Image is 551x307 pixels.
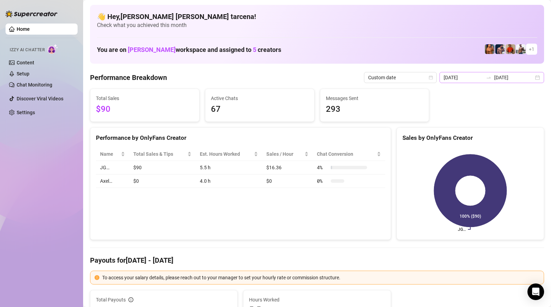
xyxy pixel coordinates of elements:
[96,174,129,188] td: Axel…
[17,82,52,88] a: Chat Monitoring
[96,133,385,143] div: Performance by OnlyFans Creator
[326,103,424,116] span: 293
[326,94,424,102] span: Messages Sent
[128,46,176,53] span: [PERSON_NAME]
[211,103,309,116] span: 67
[317,164,328,171] span: 4 %
[97,12,537,21] h4: 👋 Hey, [PERSON_NAME] [PERSON_NAME] tarcena !
[527,283,544,300] div: Open Intercom Messenger
[47,44,58,54] img: AI Chatter
[95,275,99,280] span: exclamation-circle
[102,274,540,281] div: To access your salary details, please reach out to your manager to set your hourly rate or commis...
[486,75,491,80] span: swap-right
[266,150,303,158] span: Sales / Hour
[368,72,433,83] span: Custom date
[196,174,263,188] td: 4.0 h
[133,150,186,158] span: Total Sales & Tips
[495,44,505,54] img: Axel
[262,174,313,188] td: $0
[90,255,544,265] h4: Payouts for [DATE] - [DATE]
[128,297,133,302] span: info-circle
[444,74,483,81] input: Start date
[96,296,126,304] span: Total Payouts
[529,45,534,53] span: + 1
[200,150,253,158] div: Est. Hours Worked
[317,177,328,185] span: 0 %
[96,147,129,161] th: Name
[458,227,466,232] text: JG…
[129,161,195,174] td: $90
[429,75,433,80] span: calendar
[211,94,309,102] span: Active Chats
[317,150,375,158] span: Chat Conversion
[196,161,263,174] td: 5.5 h
[485,44,495,54] img: JG
[129,147,195,161] th: Total Sales & Tips
[97,21,537,29] span: Check what you achieved this month
[17,71,29,76] a: Setup
[96,161,129,174] td: JG…
[262,147,313,161] th: Sales / Hour
[100,150,119,158] span: Name
[17,26,30,32] a: Home
[506,44,515,54] img: Justin
[249,296,385,304] span: Hours Worked
[97,46,281,54] h1: You are on workspace and assigned to creators
[17,96,63,101] a: Discover Viral Videos
[262,161,313,174] td: $16.36
[96,103,194,116] span: $90
[129,174,195,188] td: $0
[90,73,167,82] h4: Performance Breakdown
[17,110,35,115] a: Settings
[96,94,194,102] span: Total Sales
[313,147,385,161] th: Chat Conversion
[17,60,34,65] a: Content
[6,10,57,17] img: logo-BBDzfeDw.svg
[10,47,45,53] span: Izzy AI Chatter
[253,46,256,53] span: 5
[402,133,538,143] div: Sales by OnlyFans Creator
[516,44,526,54] img: JUSTIN
[494,74,534,81] input: End date
[486,75,491,80] span: to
